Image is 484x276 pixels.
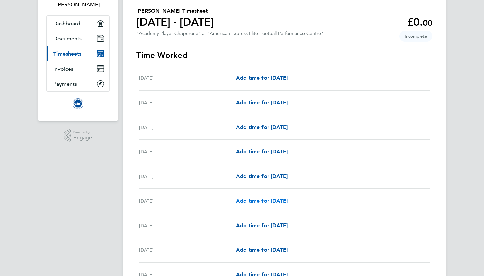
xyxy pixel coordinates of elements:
span: Add time for [DATE] [236,75,288,81]
div: "Academy Player Chaperone" at "American Express Elite Football Performance Centre" [136,31,323,36]
a: Add time for [DATE] [236,99,288,107]
a: Add time for [DATE] [236,172,288,180]
a: Payments [47,76,109,91]
span: Documents [53,35,82,42]
a: Go to home page [46,98,110,109]
a: Add time for [DATE] [236,197,288,205]
div: [DATE] [139,74,236,82]
a: Documents [47,31,109,46]
a: Dashboard [47,16,109,31]
span: Payments [53,81,77,87]
span: Timesheets [53,50,81,57]
a: Add time for [DATE] [236,246,288,254]
a: Powered byEngage [64,129,92,142]
a: Add time for [DATE] [236,148,288,156]
img: brightonandhovealbion-logo-retina.png [73,98,83,109]
span: Invoices [53,66,73,72]
span: Dashboard [53,20,80,27]
span: Add time for [DATE] [236,124,288,130]
div: [DATE] [139,221,236,230]
span: Add time for [DATE] [236,222,288,229]
span: This timesheet is Incomplete. [399,31,432,42]
span: Engage [73,135,92,141]
div: [DATE] [139,172,236,180]
div: [DATE] [139,99,236,107]
h3: Time Worked [136,50,432,61]
div: [DATE] [139,197,236,205]
a: Add time for [DATE] [236,123,288,131]
span: Louise Gentry-Taylor [46,1,110,9]
div: [DATE] [139,148,236,156]
div: [DATE] [139,246,236,254]
span: Add time for [DATE] [236,99,288,106]
span: Powered by [73,129,92,135]
h1: [DATE] - [DATE] [136,15,214,29]
span: 00 [423,18,432,28]
a: Invoices [47,61,109,76]
a: Add time for [DATE] [236,74,288,82]
span: Add time for [DATE] [236,148,288,155]
a: Timesheets [47,46,109,61]
div: [DATE] [139,123,236,131]
a: Add time for [DATE] [236,221,288,230]
span: Add time for [DATE] [236,247,288,253]
span: Add time for [DATE] [236,198,288,204]
h2: [PERSON_NAME] Timesheet [136,7,214,15]
app-decimal: £0. [407,15,432,28]
span: Add time for [DATE] [236,173,288,179]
